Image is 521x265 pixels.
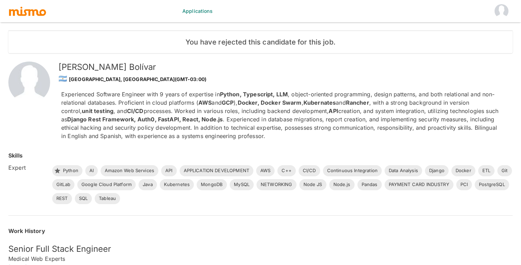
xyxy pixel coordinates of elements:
[357,181,382,188] span: Pandas
[8,255,513,263] h6: Medical Web Experts
[451,167,475,174] span: Docker
[456,181,472,188] span: PCI
[230,181,254,188] span: MySQL
[495,4,508,18] img: Vali health HM
[299,167,320,174] span: CI/CD
[127,107,144,114] strong: CI/CD
[61,90,502,140] p: Experienced Software Engineer with 9 years of expertise in , object-oriented programming, design ...
[238,99,302,106] strong: Docker, Docker Swarm
[256,167,275,174] span: AWS
[385,167,422,174] span: Data Analysis
[8,151,23,160] h6: Skills
[52,195,72,202] span: REST
[475,181,509,188] span: PostgreSQL
[52,181,74,188] span: GitLab
[75,195,92,202] span: SQL
[8,163,47,172] h6: Expert
[95,195,120,202] span: Tableau
[425,167,449,174] span: Django
[161,167,176,174] span: API
[8,243,513,255] h5: Senior Full Stack Engineer
[198,99,212,106] strong: AWS
[67,116,223,123] strong: Django Rest Framework, Auth0, FastAPI, React, Node.js
[82,107,113,114] strong: unit testing
[256,181,297,188] span: NETWORKING
[277,167,295,174] span: C++
[197,181,227,188] span: MongoDB
[59,167,82,174] span: Python
[303,99,336,106] strong: Kubernates
[299,181,326,188] span: Node JS
[329,181,355,188] span: Node.js
[160,181,194,188] span: Kubernetes
[77,181,136,188] span: Google Cloud Platform
[85,167,98,174] span: AI
[101,167,158,174] span: Amazon Web Services
[497,167,512,174] span: Git
[8,227,513,235] h6: Work History
[180,167,253,174] span: APPLICATION DEVELOPMENT
[346,99,369,106] strong: Rancher
[58,73,502,85] div: [GEOGRAPHIC_DATA], [GEOGRAPHIC_DATA] (GMT-03:00)
[385,181,453,188] span: PAYMENT CARD INDUSTRY
[329,107,338,114] strong: API
[139,181,157,188] span: Java
[14,37,507,48] h6: You have rejected this candidate for this job.
[478,167,495,174] span: ETL
[58,74,67,83] span: 🇦🇷
[8,6,47,16] img: logo
[58,62,502,73] h5: [PERSON_NAME] Bolívar
[220,91,288,98] strong: Python, Typescript, LLM
[323,167,382,174] span: Continuous Integration
[8,62,50,103] img: 2Q==
[222,99,234,106] strong: GCP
